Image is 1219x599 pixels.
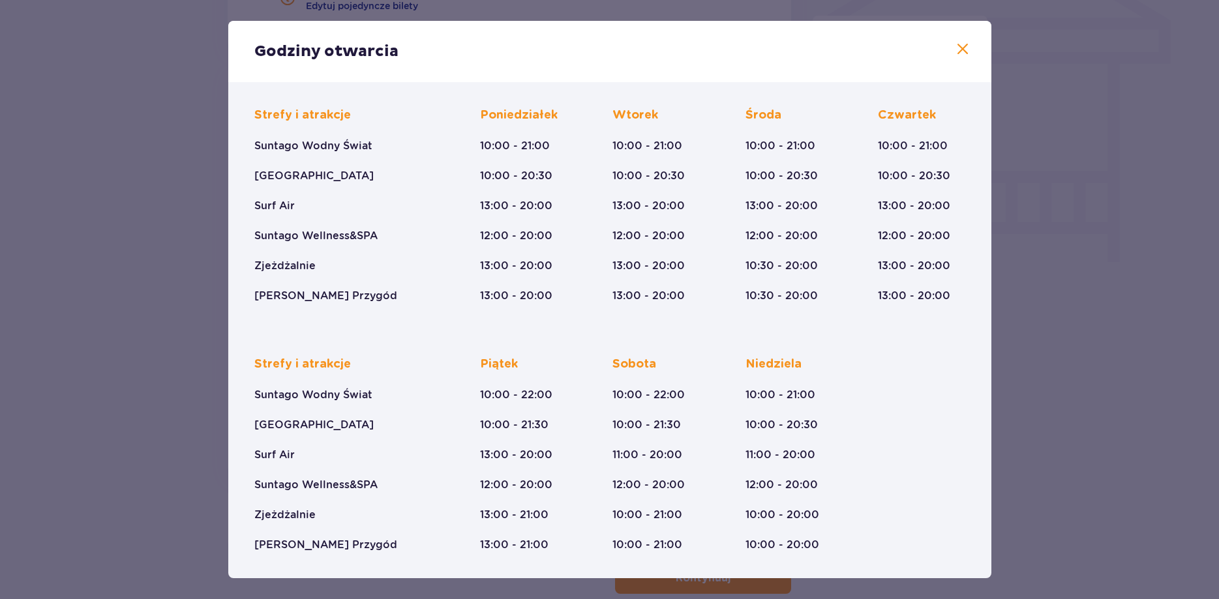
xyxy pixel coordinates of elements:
p: Piątek [480,357,518,372]
p: 13:00 - 20:00 [480,448,552,462]
p: [PERSON_NAME] Przygód [254,538,397,552]
p: 11:00 - 20:00 [612,448,682,462]
p: Suntago Wodny Świat [254,139,372,153]
p: 13:00 - 20:00 [745,199,818,213]
p: Surf Air [254,448,295,462]
p: Surf Air [254,199,295,213]
p: 10:00 - 21:00 [612,139,682,153]
p: Suntago Wodny Świat [254,388,372,402]
p: 12:00 - 20:00 [480,229,552,243]
p: Niedziela [745,357,802,372]
p: Czwartek [878,108,936,123]
p: 13:00 - 20:00 [878,199,950,213]
p: 12:00 - 20:00 [745,229,818,243]
p: Godziny otwarcia [254,42,399,61]
p: 13:00 - 20:00 [612,259,685,273]
p: 10:00 - 20:30 [612,169,685,183]
p: [PERSON_NAME] Przygód [254,289,397,303]
p: [GEOGRAPHIC_DATA] [254,169,374,183]
p: 13:00 - 20:00 [612,199,685,213]
p: Strefy i atrakcje [254,108,351,123]
p: 10:30 - 20:00 [745,289,818,303]
p: Strefy i atrakcje [254,357,351,372]
p: 10:00 - 21:30 [480,418,549,432]
p: 10:00 - 21:00 [878,139,948,153]
p: 12:00 - 20:00 [480,478,552,492]
p: 10:00 - 21:00 [612,538,682,552]
p: Suntago Wellness&SPA [254,229,378,243]
p: 12:00 - 20:00 [612,229,685,243]
p: 10:00 - 21:30 [612,418,681,432]
p: 13:00 - 20:00 [612,289,685,303]
p: 12:00 - 20:00 [878,229,950,243]
p: Wtorek [612,108,658,123]
p: 11:00 - 20:00 [745,448,815,462]
p: 10:00 - 22:00 [612,388,685,402]
p: 10:30 - 20:00 [745,259,818,273]
p: 10:00 - 20:00 [745,538,819,552]
p: 13:00 - 20:00 [480,199,552,213]
p: Zjeżdżalnie [254,259,316,273]
p: 10:00 - 20:30 [480,169,552,183]
p: Środa [745,108,781,123]
p: 10:00 - 21:00 [612,508,682,522]
p: 10:00 - 20:00 [745,508,819,522]
p: 10:00 - 22:00 [480,388,552,402]
p: Zjeżdżalnie [254,508,316,522]
p: Suntago Wellness&SPA [254,478,378,492]
p: 10:00 - 20:30 [745,418,818,432]
p: 13:00 - 21:00 [480,508,549,522]
p: 13:00 - 20:00 [878,259,950,273]
p: 13:00 - 21:00 [480,538,549,552]
p: 13:00 - 20:00 [480,289,552,303]
p: 12:00 - 20:00 [745,478,818,492]
p: Sobota [612,357,656,372]
p: [GEOGRAPHIC_DATA] [254,418,374,432]
p: 10:00 - 21:00 [745,139,815,153]
p: Poniedziałek [480,108,558,123]
p: 10:00 - 20:30 [745,169,818,183]
p: 13:00 - 20:00 [480,259,552,273]
p: 12:00 - 20:00 [612,478,685,492]
p: 10:00 - 21:00 [745,388,815,402]
p: 13:00 - 20:00 [878,289,950,303]
p: 10:00 - 20:30 [878,169,950,183]
p: 10:00 - 21:00 [480,139,550,153]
